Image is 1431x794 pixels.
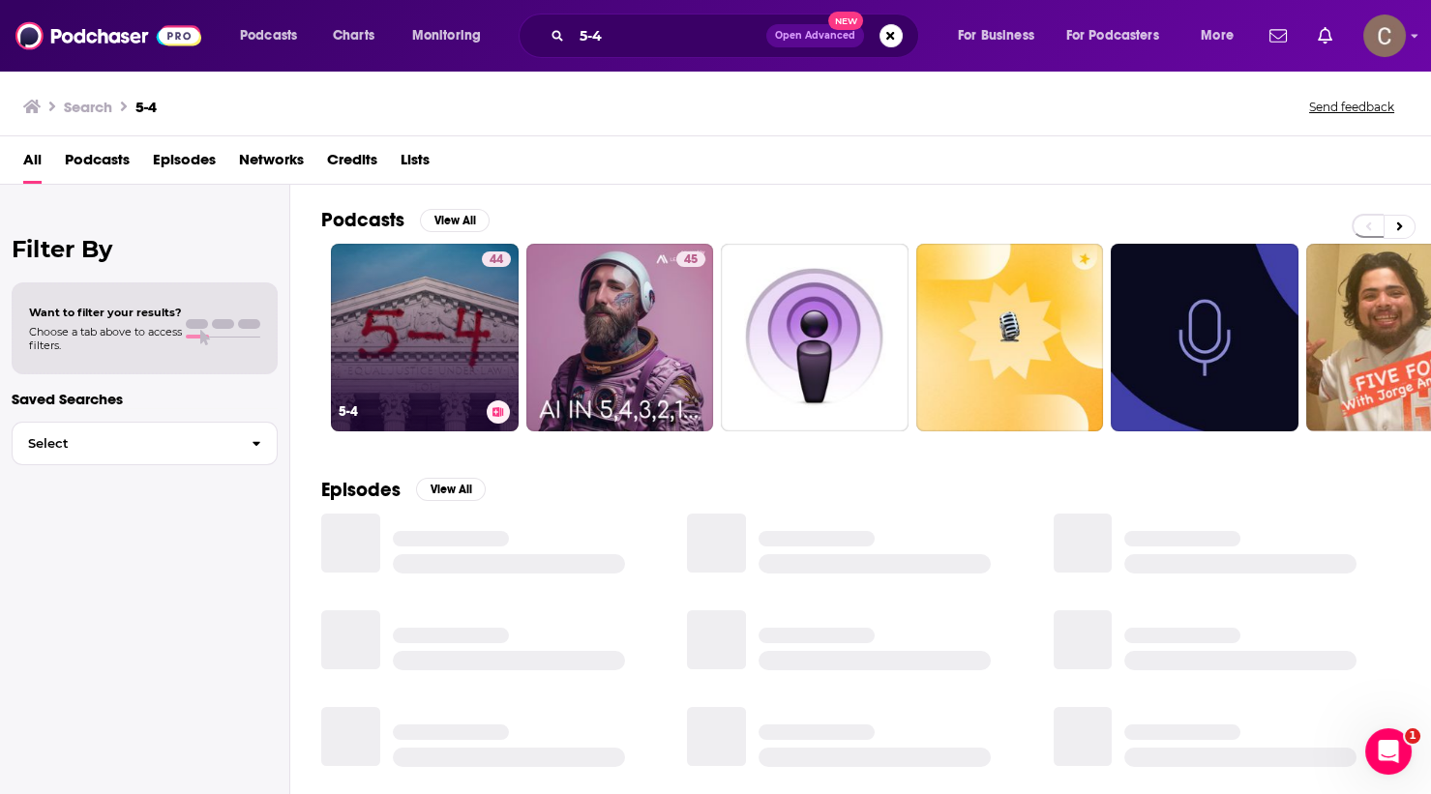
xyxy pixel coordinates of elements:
[1303,99,1400,115] button: Send feedback
[828,12,863,30] span: New
[12,235,278,263] h2: Filter By
[29,325,182,352] span: Choose a tab above to access filters.
[333,22,374,49] span: Charts
[684,250,698,270] span: 45
[12,422,278,465] button: Select
[226,20,322,51] button: open menu
[339,403,479,420] h3: 5-4
[1363,15,1406,57] span: Logged in as clay.bolton
[766,24,864,47] button: Open AdvancedNew
[416,478,486,501] button: View All
[958,22,1034,49] span: For Business
[490,250,503,270] span: 44
[401,144,430,184] a: Lists
[1054,20,1187,51] button: open menu
[15,17,201,54] img: Podchaser - Follow, Share and Rate Podcasts
[240,22,297,49] span: Podcasts
[1066,22,1159,49] span: For Podcasters
[321,208,490,232] a: PodcastsView All
[399,20,506,51] button: open menu
[1363,15,1406,57] img: User Profile
[327,144,377,184] a: Credits
[135,98,157,116] h3: 5-4
[1310,19,1340,52] a: Show notifications dropdown
[944,20,1058,51] button: open menu
[1405,728,1420,744] span: 1
[1363,15,1406,57] button: Show profile menu
[526,244,714,431] a: 45
[1201,22,1234,49] span: More
[13,437,236,450] span: Select
[1262,19,1295,52] a: Show notifications dropdown
[239,144,304,184] a: Networks
[321,208,404,232] h2: Podcasts
[321,478,401,502] h2: Episodes
[482,251,511,267] a: 44
[1187,20,1258,51] button: open menu
[331,244,519,431] a: 445-4
[29,306,182,319] span: Want to filter your results?
[412,22,481,49] span: Monitoring
[676,251,705,267] a: 45
[65,144,130,184] a: Podcasts
[153,144,216,184] a: Episodes
[321,478,486,502] a: EpisodesView All
[420,209,490,232] button: View All
[23,144,42,184] a: All
[775,31,855,41] span: Open Advanced
[537,14,938,58] div: Search podcasts, credits, & more...
[12,390,278,408] p: Saved Searches
[1365,728,1412,775] iframe: Intercom live chat
[64,98,112,116] h3: Search
[572,20,766,51] input: Search podcasts, credits, & more...
[320,20,386,51] a: Charts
